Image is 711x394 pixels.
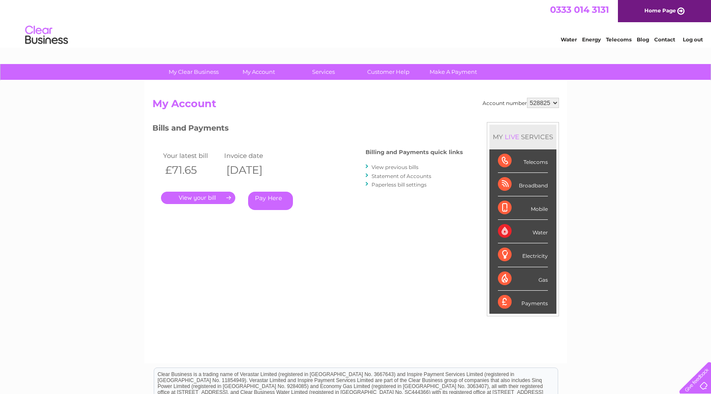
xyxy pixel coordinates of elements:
div: MY SERVICES [489,125,556,149]
td: Your latest bill [161,150,222,161]
div: Water [498,220,548,243]
a: Customer Help [353,64,424,80]
a: Water [561,36,577,43]
div: Gas [498,267,548,291]
a: Services [288,64,359,80]
h2: My Account [152,98,559,114]
a: . [161,192,235,204]
div: Account number [483,98,559,108]
a: Energy [582,36,601,43]
img: logo.png [25,22,68,48]
a: Paperless bill settings [372,181,427,188]
div: Mobile [498,196,548,220]
div: Telecoms [498,149,548,173]
a: Blog [637,36,649,43]
a: Statement of Accounts [372,173,431,179]
h3: Bills and Payments [152,122,463,137]
a: Log out [683,36,703,43]
th: £71.65 [161,161,222,179]
a: View previous bills [372,164,418,170]
a: 0333 014 3131 [550,4,609,15]
a: My Account [223,64,294,80]
div: Electricity [498,243,548,267]
a: Make A Payment [418,64,489,80]
div: LIVE [503,133,521,141]
div: Payments [498,291,548,314]
a: Contact [654,36,675,43]
div: Clear Business is a trading name of Verastar Limited (registered in [GEOGRAPHIC_DATA] No. 3667643... [154,5,558,41]
h4: Billing and Payments quick links [366,149,463,155]
a: Telecoms [606,36,632,43]
th: [DATE] [222,161,284,179]
a: Pay Here [248,192,293,210]
a: My Clear Business [158,64,229,80]
div: Broadband [498,173,548,196]
td: Invoice date [222,150,284,161]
